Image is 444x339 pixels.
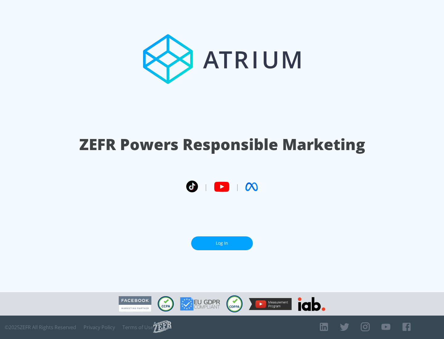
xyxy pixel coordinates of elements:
img: GDPR Compliant [180,297,220,311]
a: Terms of Use [122,324,153,330]
img: Facebook Marketing Partner [119,296,151,312]
span: | [204,182,208,191]
a: Privacy Policy [84,324,115,330]
img: YouTube Measurement Program [249,298,292,310]
img: CCPA Compliant [158,296,174,312]
span: © 2025 ZEFR All Rights Reserved [5,324,76,330]
img: IAB [298,297,325,311]
a: Log In [191,236,253,250]
h1: ZEFR Powers Responsible Marketing [79,134,365,155]
img: COPPA Compliant [226,295,243,312]
span: | [236,182,239,191]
